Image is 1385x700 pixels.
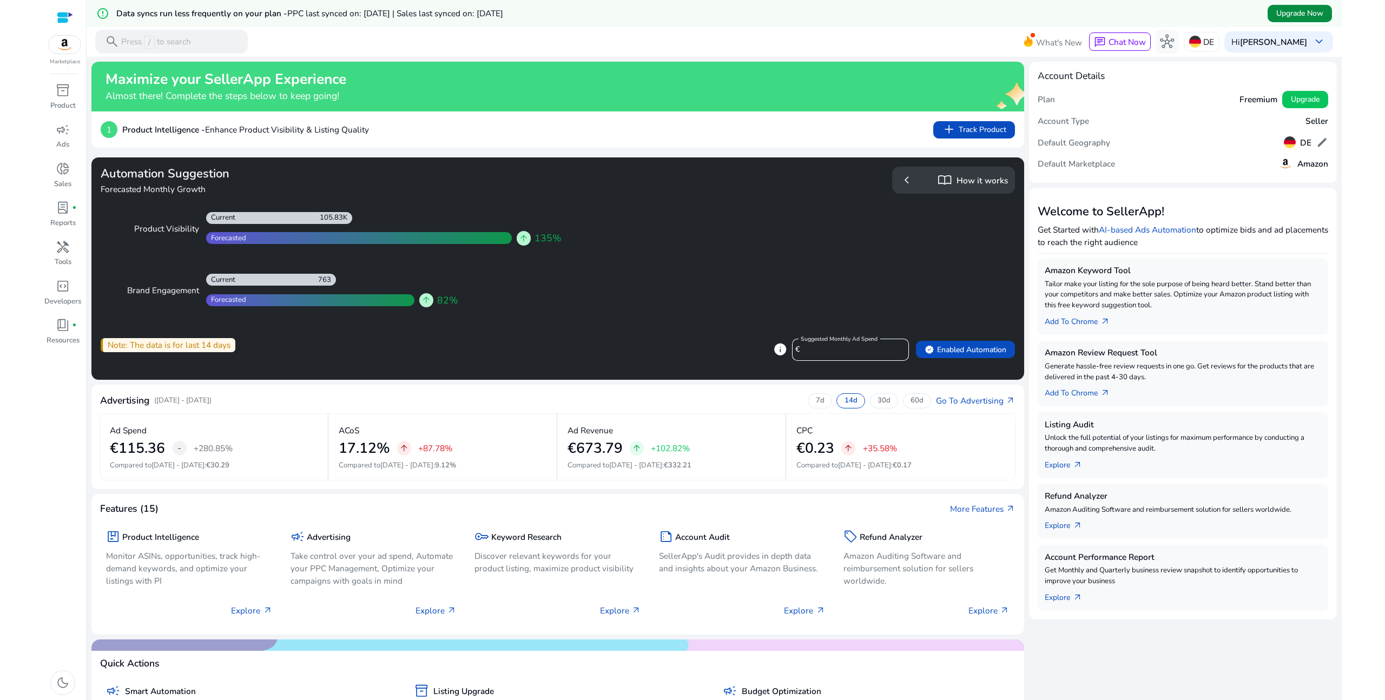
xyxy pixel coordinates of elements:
span: 82% [437,293,458,307]
a: Explorearrow_outward [1045,587,1092,604]
span: arrow_outward [1073,593,1083,603]
mat-label: Suggested Monthly Ad Spend [801,335,878,342]
h5: Keyword Research [491,532,562,542]
h5: How it works [957,176,1008,186]
p: Enhance Product Visibility & Listing Quality [122,123,369,136]
p: 7d [816,396,825,406]
span: Upgrade [1291,94,1320,105]
span: arrow_outward [263,606,273,616]
span: campaign [56,123,70,137]
span: dark_mode [56,676,70,690]
span: €0.17 [893,460,912,470]
span: hub [1160,35,1174,49]
span: [DATE] - [DATE] [609,460,662,470]
span: campaign [723,684,737,698]
span: [DATE] - [DATE] [380,460,433,470]
span: campaign [106,684,120,698]
span: arrow_upward [519,234,529,243]
span: What's New [1036,33,1082,52]
div: Forecasted [206,295,246,305]
span: chat [1094,36,1106,48]
a: AI-based Ads Automation [1099,224,1196,235]
a: book_4fiber_manual_recordResources [43,316,82,355]
h5: Refund Analyzer [860,532,922,542]
span: edit [1316,136,1328,148]
span: handyman [56,240,70,254]
span: €332.21 [664,460,691,470]
h4: Quick Actions [100,658,160,669]
h5: Data syncs run less frequently on your plan - [116,9,503,18]
span: PPC last synced on: [DATE] | Sales last synced on: [DATE] [287,8,503,19]
span: search [105,35,119,49]
h5: Listing Audit [1045,420,1321,430]
p: Ads [56,140,69,150]
h5: Plan [1038,95,1055,104]
span: arrow_outward [1073,460,1083,470]
span: 135% [535,231,561,245]
div: Product Visibility [110,223,199,235]
b: [PERSON_NAME] [1240,36,1307,48]
p: Compared to : [339,460,547,471]
img: de.svg [1189,36,1201,48]
p: +102.82% [651,444,690,452]
p: Compared to : [796,460,1006,471]
span: sell [843,530,858,544]
span: arrow_outward [631,606,641,616]
p: Marketplace [50,58,80,66]
p: Developers [44,296,81,307]
span: arrow_outward [1006,396,1015,406]
div: 763 [318,275,336,285]
img: amazon.svg [49,36,81,54]
h4: Account Details [1038,70,1105,82]
span: 9.12% [435,460,456,470]
div: Current [206,275,235,285]
span: Chat Now [1109,36,1146,48]
span: Upgrade Now [1276,8,1323,19]
button: verifiedEnabled Automation [916,341,1014,358]
h4: Features (15) [100,503,159,514]
p: 60d [911,396,924,406]
span: arrow_upward [843,444,853,453]
h4: Forecasted Monthly Growth [101,183,553,195]
p: Compared to : [110,460,318,471]
div: Current [206,213,235,223]
p: Amazon Auditing Software and reimbursement solution for sellers worldwide. [1045,505,1321,516]
h4: Advertising [100,395,149,406]
button: addTrack Product [933,121,1014,138]
span: donut_small [56,162,70,176]
span: [DATE] - [DATE] [838,460,891,470]
p: Reports [50,218,76,229]
p: Get Started with to optimize bids and ad placements to reach the right audience [1038,223,1328,248]
div: Note: The data is for last 14 days [101,338,235,352]
p: Discover relevant keywords for your product listing, maximize product visibility [474,550,641,574]
span: € [795,344,800,354]
img: amazon.svg [1278,156,1292,170]
p: Explore [231,604,272,617]
h5: Account Type [1038,116,1089,126]
span: inventory_2 [414,684,428,698]
button: Upgrade Now [1268,5,1332,22]
a: Go To Advertisingarrow_outward [936,394,1015,407]
p: Amazon Auditing Software and reimbursement solution for sellers worldwide. [843,550,1010,587]
p: Explore [415,604,457,617]
p: CPC [796,424,813,437]
span: / [144,36,154,49]
div: Brand Engagement [110,285,199,296]
span: arrow_outward [1100,388,1110,398]
h2: Maximize your SellerApp Experience [105,71,346,88]
h5: Amazon Keyword Tool [1045,266,1321,275]
h5: Refund Analyzer [1045,491,1321,501]
button: hub [1156,30,1179,54]
span: book_4 [56,318,70,332]
p: SellerApp's Audit provides in depth data and insights about your Amazon Business. [659,550,826,574]
p: Take control over your ad spend, Automate your PPC Management, Optimize your campaigns with goals... [291,550,457,587]
span: package [106,530,120,544]
span: key [474,530,489,544]
span: arrow_outward [1073,521,1083,531]
span: fiber_manual_record [72,206,77,210]
span: keyboard_arrow_down [1312,35,1326,49]
b: Product Intelligence - [122,124,205,135]
a: Add To Chrome [1045,382,1119,399]
span: arrow_upward [399,444,409,453]
p: Sales [54,179,71,190]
